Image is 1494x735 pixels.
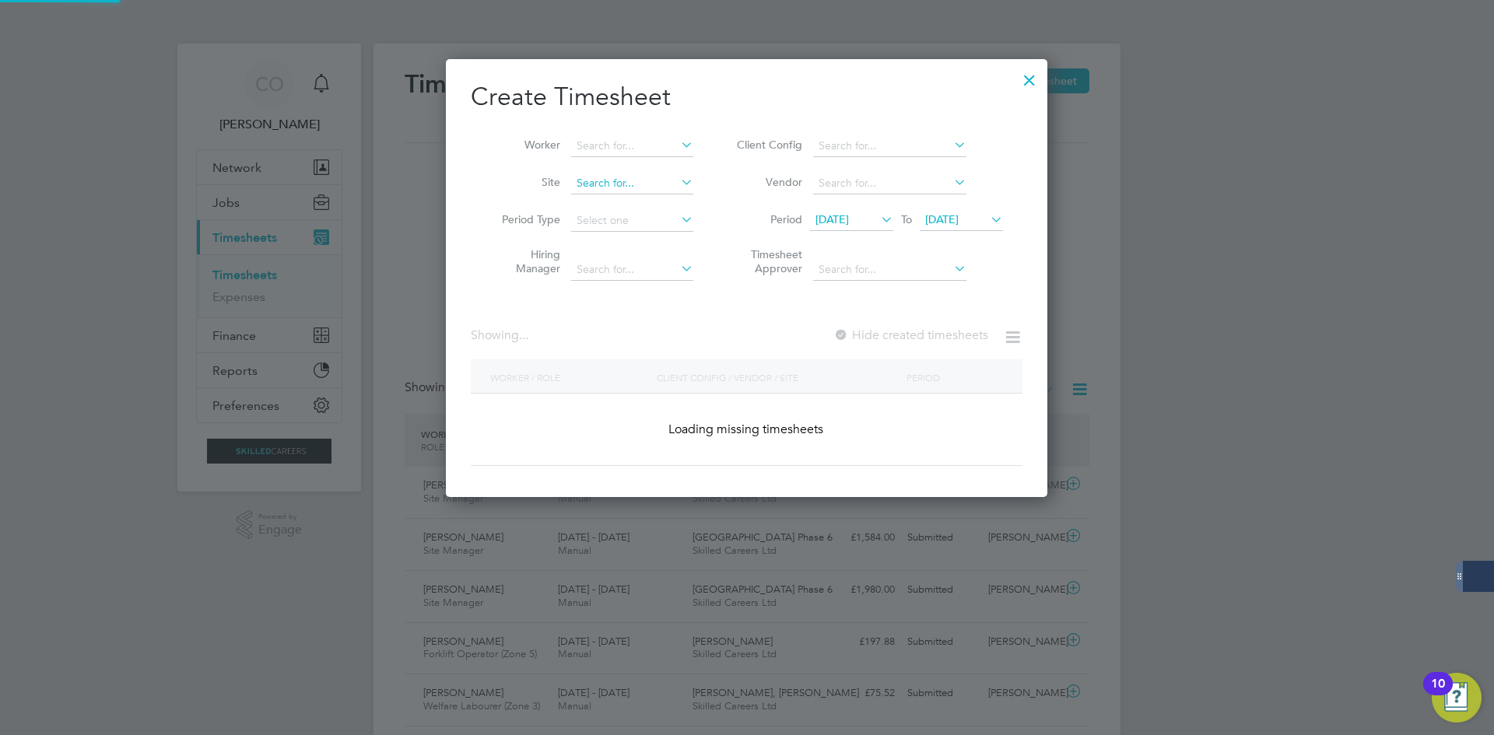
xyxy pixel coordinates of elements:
button: Open Resource Center, 10 new notifications [1432,673,1482,723]
input: Select one [571,210,693,232]
label: Timesheet Approver [732,247,802,275]
h2: Create Timesheet [471,81,1022,114]
div: Showing [471,327,531,344]
label: Period Type [490,212,560,226]
input: Search for... [571,259,693,281]
input: Search for... [813,135,966,157]
label: Client Config [732,138,802,152]
label: Period [732,212,802,226]
label: Site [490,175,560,189]
label: Hiring Manager [490,247,560,275]
input: Search for... [813,259,966,281]
label: Vendor [732,175,802,189]
span: To [896,209,917,229]
span: [DATE] [815,212,849,226]
input: Search for... [571,135,693,157]
input: Search for... [813,173,966,194]
label: Hide created timesheets [833,327,988,343]
div: 10 [1431,684,1445,704]
span: [DATE] [925,212,959,226]
label: Worker [490,138,560,152]
span: ... [519,327,528,343]
input: Search for... [571,173,693,194]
